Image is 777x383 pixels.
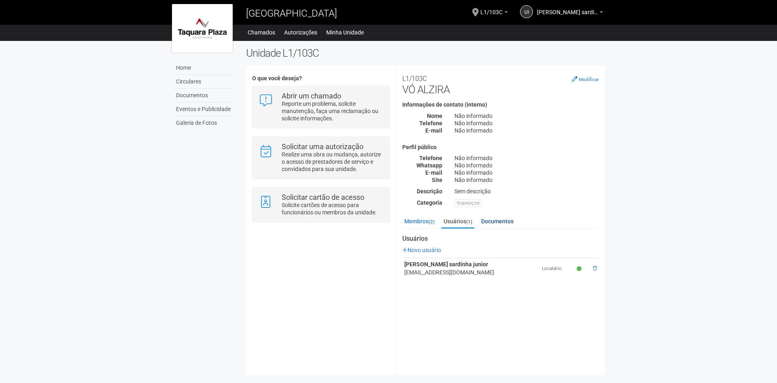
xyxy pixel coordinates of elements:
div: SERVIÇOS [454,199,482,207]
div: Não informado [448,176,605,184]
div: [EMAIL_ADDRESS][DOMAIN_NAME] [404,268,538,276]
div: Não informado [448,162,605,169]
strong: Categoria [417,199,442,206]
h4: Perfil público [402,144,599,150]
h4: Informações de contato (interno) [402,102,599,108]
a: [PERSON_NAME] sardinha junior [537,10,603,17]
div: Não informado [448,120,605,127]
a: Documentos [479,215,516,227]
span: Ubiratan Iguatemy sardinha junior [537,1,598,15]
a: Home [174,61,234,75]
a: Minha Unidade [326,27,364,38]
a: Chamados [248,27,275,38]
div: Não informado [448,169,605,176]
a: Circulares [174,75,234,89]
span: [GEOGRAPHIC_DATA] [246,8,337,19]
a: Novo usuário [402,247,441,253]
strong: E-mail [425,169,442,176]
strong: Abrir um chamado [282,92,341,100]
a: L1/103C [480,10,508,17]
strong: Solicitar uma autorização [282,142,363,151]
a: Eventos e Publicidade [174,103,234,116]
p: Solicite cartões de acesso para funcionários ou membros da unidade. [282,201,383,216]
strong: [PERSON_NAME] sardinha junior [404,261,488,267]
a: Abrir um chamado Reporte um problema, solicite manutenção, faça uma reclamação ou solicite inform... [259,92,383,122]
h4: O que você deseja? [252,75,389,81]
span: L1/103C [480,1,503,15]
a: Galeria de Fotos [174,116,234,130]
p: Reporte um problema, solicite manutenção, faça uma reclamação ou solicite informações. [282,100,383,122]
a: Usuários(1) [442,215,474,229]
div: Não informado [448,112,605,120]
a: Documentos [174,89,234,103]
strong: Telefone [419,120,442,126]
td: Locatário [540,258,575,279]
a: Autorizações [284,27,317,38]
strong: Descrição [417,188,442,195]
a: Membros(2) [402,215,437,227]
small: Modificar [579,77,599,82]
strong: Nome [427,113,442,119]
small: L1/103C [402,75,427,83]
strong: Whatsapp [416,162,442,169]
small: (1) [466,219,472,225]
small: Ativo [577,265,584,272]
div: Não informado [448,154,605,162]
div: Sem descrição [448,188,605,195]
a: Modificar [572,76,599,82]
p: Realize uma obra ou mudança, autorize o acesso de prestadores de serviço e convidados para sua un... [282,151,383,173]
strong: Solicitar cartão de acesso [282,193,364,201]
h2: Unidade L1/103C [246,47,605,59]
strong: Site [432,177,442,183]
strong: Usuários [402,235,599,242]
a: Solicitar cartão de acesso Solicite cartões de acesso para funcionários ou membros da unidade. [259,194,383,216]
div: Não informado [448,127,605,134]
strong: Telefone [419,155,442,161]
a: Solicitar uma autorização Realize uma obra ou mudança, autorize o acesso de prestadores de serviç... [259,143,383,173]
h2: VÓ ALZIRA [402,71,599,96]
small: (2) [429,219,435,225]
img: logo.jpg [172,4,233,53]
a: UI [520,5,533,18]
strong: E-mail [425,127,442,134]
